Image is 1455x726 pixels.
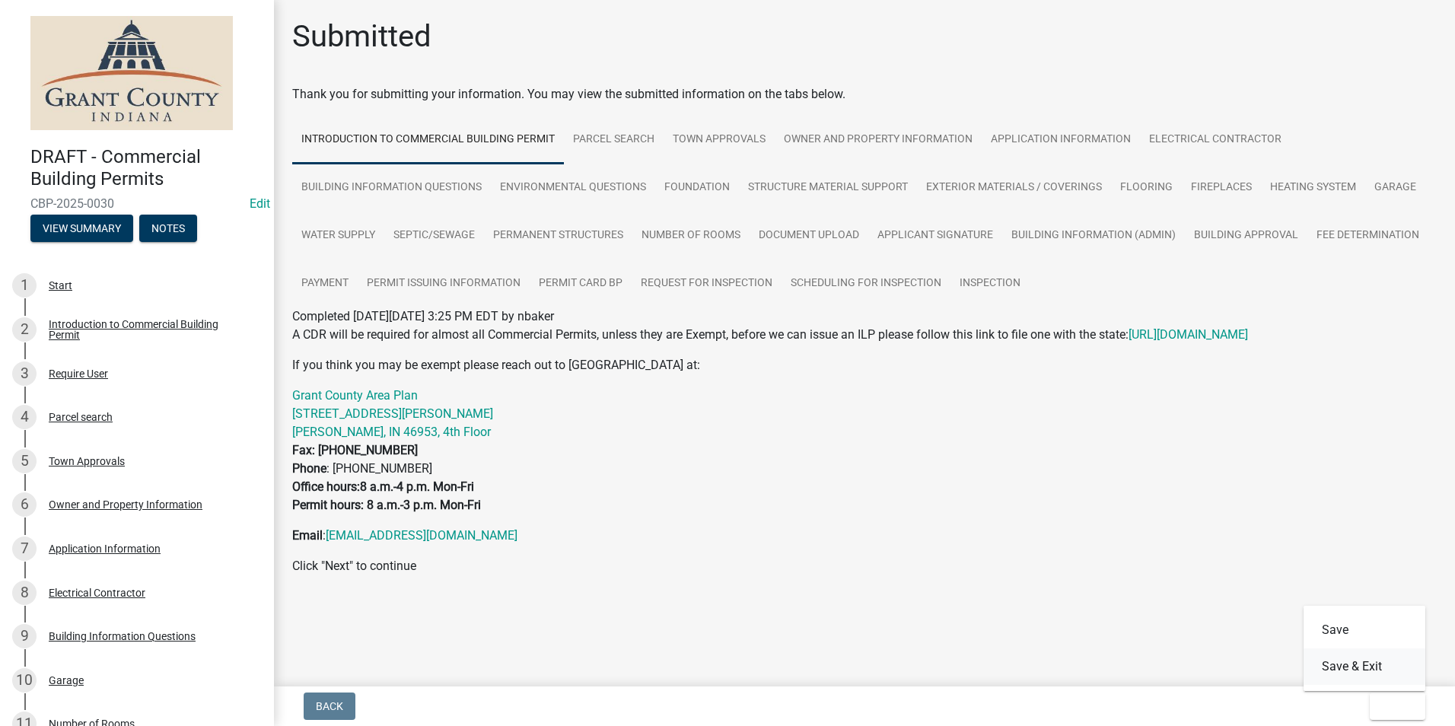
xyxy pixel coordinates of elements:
[1370,693,1425,720] button: Exit
[868,212,1002,260] a: Applicant Signature
[49,412,113,422] div: Parcel search
[1304,612,1425,648] button: Save
[982,116,1140,164] a: Application Information
[316,700,343,712] span: Back
[250,196,270,211] wm-modal-confirm: Edit Application Number
[292,557,1437,575] p: Click "Next" to continue
[739,164,917,212] a: Structure Material Support
[49,280,72,291] div: Start
[12,405,37,429] div: 4
[292,309,554,323] span: Completed [DATE][DATE] 3:25 PM EDT by nbaker
[632,212,750,260] a: Number of Rooms
[292,326,1437,344] p: A CDR will be required for almost all Commercial Permits, unless they are Exempt, before we can i...
[292,527,1437,545] p: :
[49,319,250,340] div: Introduction to Commercial Building Permit
[139,223,197,235] wm-modal-confirm: Notes
[1382,700,1404,712] span: Exit
[1140,116,1291,164] a: Electrical Contractor
[12,317,37,342] div: 2
[49,587,145,598] div: Electrical Contractor
[1307,212,1428,260] a: Fee Determination
[530,260,632,308] a: Permit Card BP
[292,406,493,421] a: [STREET_ADDRESS][PERSON_NAME]
[292,425,491,439] a: [PERSON_NAME], IN 46953, 4th Floor
[292,479,474,494] strong: Office hours:8 a.m.-4 p.m. Mon-Fri
[12,668,37,693] div: 10
[1185,212,1307,260] a: Building Approval
[49,631,196,642] div: Building Information Questions
[917,164,1111,212] a: Exterior Materials / Coverings
[49,499,202,510] div: Owner and Property Information
[326,528,517,543] a: [EMAIL_ADDRESS][DOMAIN_NAME]
[12,492,37,517] div: 6
[292,260,358,308] a: Payment
[292,18,431,55] h1: Submitted
[292,498,481,512] strong: Permit hours: 8 a.m.-3 p.m. Mon-Fri
[950,260,1030,308] a: Inspection
[775,116,982,164] a: Owner and Property Information
[139,215,197,242] button: Notes
[12,537,37,561] div: 7
[292,461,326,476] strong: Phone
[292,164,491,212] a: Building Information Questions
[12,273,37,298] div: 1
[292,387,1437,514] p: : [PHONE_NUMBER]
[30,223,133,235] wm-modal-confirm: Summary
[358,260,530,308] a: Permit Issuing Information
[12,581,37,605] div: 8
[484,212,632,260] a: Permanent Structures
[30,16,233,130] img: Grant County, Indiana
[1182,164,1261,212] a: Fireplaces
[1129,327,1248,342] a: [URL][DOMAIN_NAME]
[292,116,564,164] a: Introduction to Commercial Building Permit
[30,215,133,242] button: View Summary
[292,388,418,403] a: Grant County Area Plan
[49,456,125,466] div: Town Approvals
[1304,648,1425,685] button: Save & Exit
[250,196,270,211] a: Edit
[49,543,161,554] div: Application Information
[12,449,37,473] div: 5
[664,116,775,164] a: Town Approvals
[292,212,384,260] a: Water Supply
[292,443,418,457] strong: Fax: [PHONE_NUMBER]
[49,675,84,686] div: Garage
[49,368,108,379] div: Require User
[30,146,262,190] h4: DRAFT - Commercial Building Permits
[304,693,355,720] button: Back
[750,212,868,260] a: Document Upload
[384,212,484,260] a: Septic/Sewage
[632,260,782,308] a: Request for Inspection
[1365,164,1425,212] a: Garage
[12,361,37,386] div: 3
[30,196,244,211] span: CBP-2025-0030
[491,164,655,212] a: Environmental Questions
[655,164,739,212] a: Foundation
[782,260,950,308] a: Scheduling for Inspection
[12,624,37,648] div: 9
[1304,606,1425,691] div: Exit
[292,528,323,543] strong: Email
[1261,164,1365,212] a: Heating System
[564,116,664,164] a: Parcel search
[292,85,1437,103] div: Thank you for submitting your information. You may view the submitted information on the tabs below.
[1002,212,1185,260] a: Building Information (Admin)
[292,356,1437,374] p: If you think you may be exempt please reach out to [GEOGRAPHIC_DATA] at:
[1111,164,1182,212] a: Flooring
